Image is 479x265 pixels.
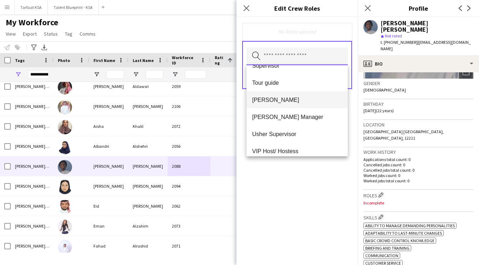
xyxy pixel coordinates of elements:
span: VIP Host/ Hostess [252,148,342,155]
div: No Roles selected [248,28,346,35]
p: Incomplete [363,200,473,206]
div: 2094 [168,176,210,196]
h3: Location [363,121,473,128]
span: Tag [65,31,72,37]
span: t. [PHONE_NUMBER] [381,40,418,45]
div: [PERSON_NAME] Staff [11,176,53,196]
img: Ahmad Aldawsri [58,80,72,94]
div: [PERSON_NAME] [89,176,128,196]
div: [PERSON_NAME] Staff [11,77,53,96]
span: Communication [365,253,398,258]
div: Khalil [128,116,168,136]
h3: Edit Crew Roles [236,4,358,13]
div: [PERSON_NAME] [89,97,128,116]
div: 2072 [168,116,210,136]
a: Status [41,29,61,38]
a: Comms [77,29,98,38]
div: 2106 [168,97,210,116]
div: [PERSON_NAME] [89,156,128,176]
span: Status [44,31,58,37]
img: Aisha Khalil [58,120,72,134]
h3: Profile [358,4,479,13]
span: [PERSON_NAME] Manager [252,114,342,120]
span: Usher Supervisor [252,131,342,137]
div: Albandri [89,136,128,156]
span: Adaptability to last-minute changes [365,230,442,236]
div: Alzahim [128,216,168,236]
app-action-btn: Advanced filters [30,43,38,52]
p: Worked jobs total count: 0 [363,178,473,183]
div: 2071 [168,236,210,256]
span: Last Name [133,58,154,63]
button: Tarfaat KSA [15,0,48,14]
button: Open Filter Menu [15,71,21,78]
div: [PERSON_NAME] Staff [11,136,53,156]
h3: Roles [363,191,473,199]
div: [PERSON_NAME] [128,196,168,216]
div: 2088 [168,156,210,176]
div: Alshehri [128,136,168,156]
h3: Skills [363,213,473,221]
img: Dina Altaweel [58,180,72,194]
a: View [3,29,19,38]
span: Rating [215,55,225,66]
div: Eid [89,196,128,216]
div: [PERSON_NAME] [128,97,168,116]
div: Alrashid [128,236,168,256]
p: Worked jobs count: 0 [363,173,473,178]
div: Aldawsri [128,77,168,96]
span: | [EMAIL_ADDRESS][DOMAIN_NAME] [381,40,471,51]
div: Aisha [89,116,128,136]
img: Ahmad Bin jubayl [58,100,72,114]
img: Eid Alsubaie [58,200,72,214]
span: First Name [93,58,115,63]
div: 2073 [168,216,210,236]
span: Basic crowd control knowledge [365,238,434,243]
div: [PERSON_NAME] Staff [11,216,53,236]
span: View [6,31,16,37]
span: My Workforce [6,17,58,28]
button: Talent Blueprint - KSA [48,0,99,14]
img: Eman Alzahim [58,220,72,234]
span: Photo [58,58,70,63]
div: [PERSON_NAME] [128,176,168,196]
button: Open Filter Menu [93,71,100,78]
span: Tour guide [252,79,342,86]
p: Cancelled jobs total count: 0 [363,167,473,173]
span: Ability to manage demanding personalities [365,223,455,228]
div: [PERSON_NAME] [128,156,168,176]
span: [PERSON_NAME] [252,97,342,103]
div: Bio [358,55,479,72]
app-action-btn: Export XLSX [40,43,49,52]
span: Comms [80,31,96,37]
div: [PERSON_NAME] Staff [11,116,53,136]
div: Fahad [89,236,128,256]
h3: Birthday [363,101,473,107]
button: Open Filter Menu [172,71,178,78]
div: 2056 [168,136,210,156]
span: [DEMOGRAPHIC_DATA] [363,87,406,93]
span: [GEOGRAPHIC_DATA] [GEOGRAPHIC_DATA], [GEOGRAPHIC_DATA], 12211 [363,129,444,141]
input: Last Name Filter Input [146,70,163,79]
a: Export [20,29,40,38]
h3: Gender [363,80,473,87]
div: 2062 [168,196,210,216]
div: Eman [89,216,128,236]
div: 2059 [168,77,210,96]
span: Tags [15,58,25,63]
input: First Name Filter Input [106,70,124,79]
span: [DATE] (22 years) [363,108,394,113]
span: Workforce ID [172,55,198,66]
div: [PERSON_NAME] Staff [11,156,53,176]
button: Open Filter Menu [133,71,139,78]
div: [PERSON_NAME] Staff [11,97,53,116]
img: Albandri Alshehri [58,140,72,154]
img: Fahad Alrashid [58,240,72,254]
span: Briefing and training [365,245,409,251]
img: Bahr Issa Musa Chad [58,160,72,174]
div: [PERSON_NAME] Staff [11,236,53,256]
span: Export [23,31,37,37]
div: [PERSON_NAME] [89,77,128,96]
h3: Work history [363,149,473,155]
div: [PERSON_NAME] [PERSON_NAME] [381,20,473,33]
